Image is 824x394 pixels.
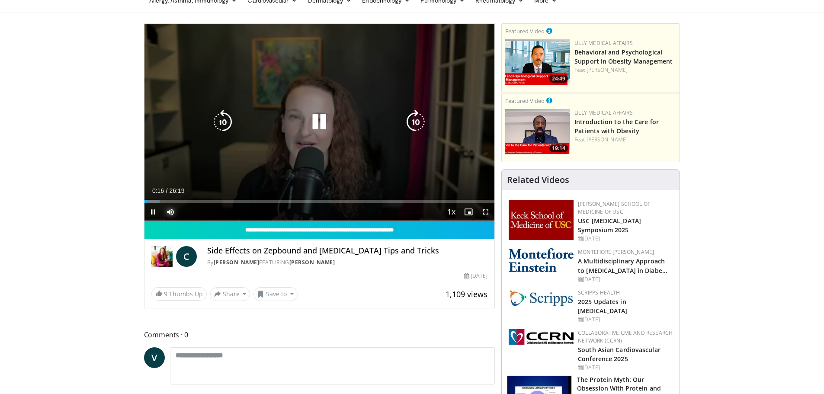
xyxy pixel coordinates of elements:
[253,287,298,301] button: Save to
[574,39,633,47] a: Lilly Medical Affairs
[166,187,168,194] span: /
[151,287,207,301] a: 9 Thumbs Up
[505,97,545,105] small: Featured Video
[289,259,335,266] a: [PERSON_NAME]
[162,203,179,221] button: Mute
[169,187,184,194] span: 26:19
[587,136,628,143] a: [PERSON_NAME]
[505,109,570,154] a: 19:14
[152,187,164,194] span: 0:16
[578,298,627,315] a: 2025 Updates in [MEDICAL_DATA]
[505,39,570,85] a: 24:49
[578,257,667,274] a: A Multidisciplinary Approach to [MEDICAL_DATA] in Diabe…
[477,203,494,221] button: Fullscreen
[144,203,162,221] button: Pause
[509,200,574,240] img: 7b941f1f-d101-407a-8bfa-07bd47db01ba.png.150x105_q85_autocrop_double_scale_upscale_version-0.2.jpg
[176,246,197,267] a: C
[574,66,676,74] div: Feat.
[151,246,173,267] img: Dr. Carolynn Francavilla
[442,203,460,221] button: Playback Rate
[578,346,660,363] a: South Asian Cardiovascular Conference 2025
[578,316,673,324] div: [DATE]
[464,272,487,280] div: [DATE]
[578,364,673,372] div: [DATE]
[210,287,250,301] button: Share
[578,248,654,256] a: Montefiore [PERSON_NAME]
[509,289,574,307] img: c9f2b0b7-b02a-4276-a72a-b0cbb4230bc1.jpg.150x105_q85_autocrop_double_scale_upscale_version-0.2.jpg
[578,235,673,243] div: [DATE]
[509,248,574,272] img: b0142b4c-93a1-4b58-8f91-5265c282693c.png.150x105_q85_autocrop_double_scale_upscale_version-0.2.png
[207,246,487,256] h4: Side Effects on Zepbound and [MEDICAL_DATA] Tips and Tricks
[164,290,167,298] span: 9
[505,109,570,154] img: acc2e291-ced4-4dd5-b17b-d06994da28f3.png.150x105_q85_crop-smart_upscale.png
[446,289,487,299] span: 1,109 views
[574,118,659,135] a: Introduction to the Care for Patients with Obesity
[144,347,165,368] a: V
[207,259,487,266] div: By FEATURING
[505,27,545,35] small: Featured Video
[578,289,620,296] a: Scripps Health
[144,24,495,221] video-js: Video Player
[549,144,568,152] span: 19:14
[549,75,568,83] span: 24:49
[574,109,633,116] a: Lilly Medical Affairs
[587,66,628,74] a: [PERSON_NAME]
[578,329,673,344] a: Collaborative CME and Research Network (CCRN)
[144,329,495,340] span: Comments 0
[507,175,569,185] h4: Related Videos
[214,259,260,266] a: [PERSON_NAME]
[509,329,574,345] img: a04ee3ba-8487-4636-b0fb-5e8d268f3737.png.150x105_q85_autocrop_double_scale_upscale_version-0.2.png
[578,275,673,283] div: [DATE]
[574,48,673,65] a: Behavioral and Psychological Support in Obesity Management
[578,217,641,234] a: USC [MEDICAL_DATA] Symposium 2025
[460,203,477,221] button: Enable picture-in-picture mode
[144,200,495,203] div: Progress Bar
[505,39,570,85] img: ba3304f6-7838-4e41-9c0f-2e31ebde6754.png.150x105_q85_crop-smart_upscale.png
[578,200,650,215] a: [PERSON_NAME] School of Medicine of USC
[574,136,676,144] div: Feat.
